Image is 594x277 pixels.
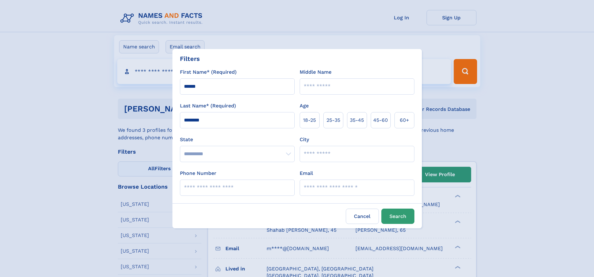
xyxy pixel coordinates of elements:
label: Middle Name [300,68,331,76]
label: Cancel [346,209,379,224]
div: Filters [180,54,200,63]
label: Last Name* (Required) [180,102,236,110]
label: Email [300,170,313,177]
label: State [180,136,295,143]
span: 25‑35 [326,116,340,124]
label: Age [300,102,309,110]
span: 60+ [400,116,409,124]
label: Phone Number [180,170,216,177]
span: 45‑60 [373,116,388,124]
span: 35‑45 [350,116,364,124]
span: 18‑25 [303,116,316,124]
label: City [300,136,309,143]
label: First Name* (Required) [180,68,237,76]
button: Search [381,209,414,224]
